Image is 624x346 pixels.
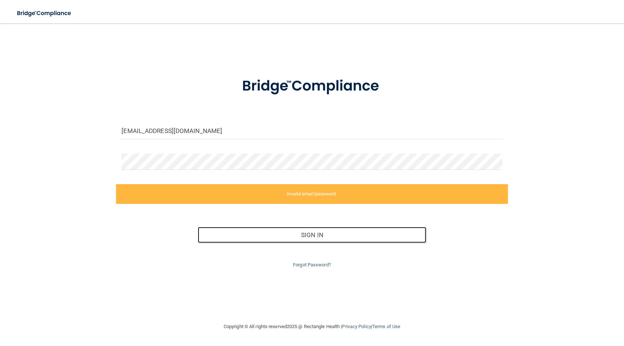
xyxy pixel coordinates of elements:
img: bridge_compliance_login_screen.278c3ca4.svg [11,6,78,21]
label: Invalid email/password. [116,184,508,204]
button: Sign In [198,227,426,243]
input: Email [122,123,502,139]
a: Privacy Policy [342,324,371,329]
iframe: Drift Widget Chat Controller [498,294,615,323]
img: bridge_compliance_login_screen.278c3ca4.svg [227,67,397,105]
div: Copyright © All rights reserved 2025 @ Rectangle Health | | [179,315,445,338]
a: Forgot Password? [293,262,331,267]
a: Terms of Use [372,324,400,329]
